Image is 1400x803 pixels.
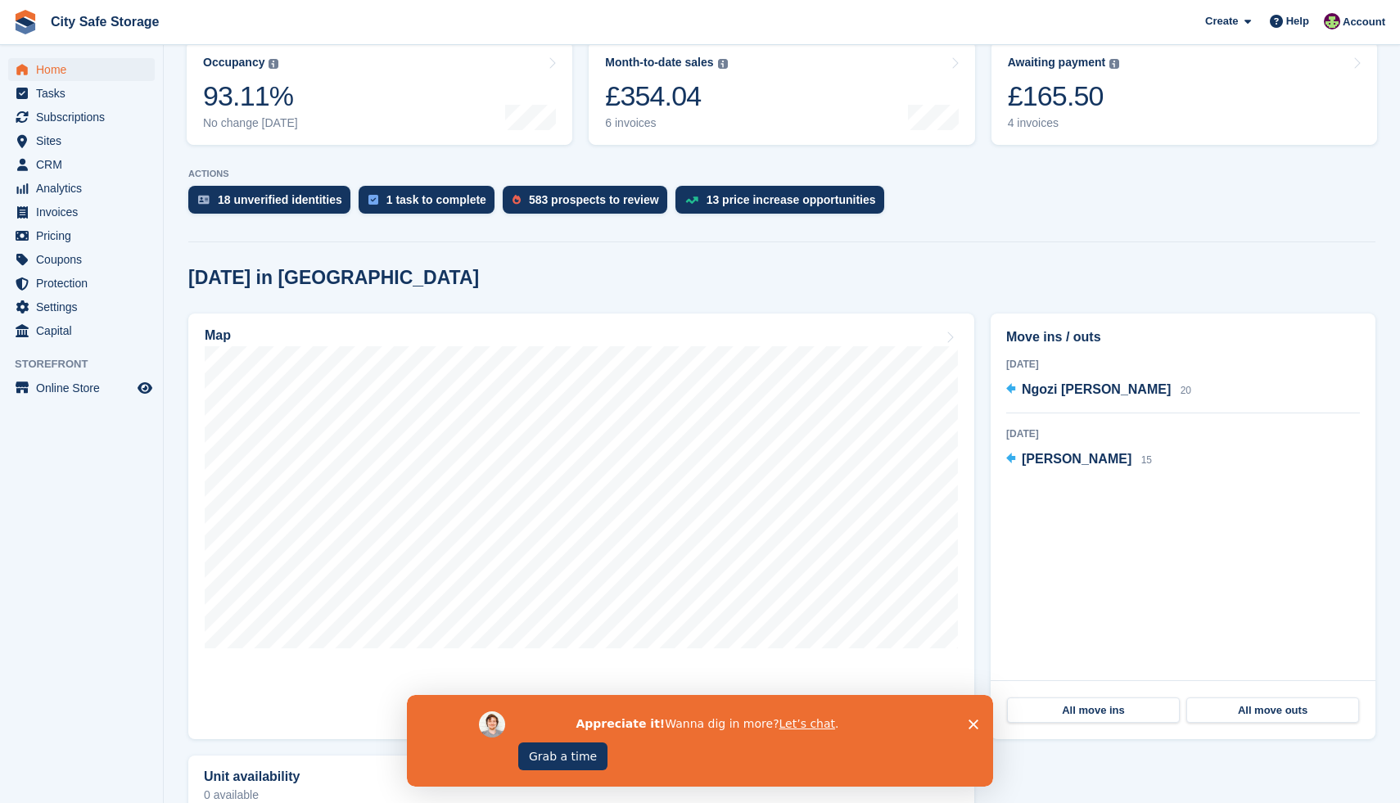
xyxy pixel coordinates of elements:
[718,59,728,69] img: icon-info-grey-7440780725fd019a000dd9b08b2336e03edf1995a4989e88bcd33f0948082b44.svg
[198,195,210,205] img: verify_identity-adf6edd0f0f0b5bbfe63781bf79b02c33cf7c696d77639b501bdc392416b5a36.svg
[1141,454,1152,466] span: 15
[8,82,155,105] a: menu
[36,272,134,295] span: Protection
[8,201,155,223] a: menu
[8,248,155,271] a: menu
[1007,697,1180,724] a: All move ins
[36,224,134,247] span: Pricing
[36,319,134,342] span: Capital
[44,8,165,35] a: City Safe Storage
[368,195,378,205] img: task-75834270c22a3079a89374b754ae025e5fb1db73e45f91037f5363f120a921f8.svg
[1008,79,1120,113] div: £165.50
[36,177,134,200] span: Analytics
[1006,426,1360,441] div: [DATE]
[513,195,521,205] img: prospect-51fa495bee0391a8d652442698ab0144808aea92771e9ea1ae160a38d050c398.svg
[36,82,134,105] span: Tasks
[529,193,659,206] div: 583 prospects to review
[1008,116,1120,130] div: 4 invoices
[8,319,155,342] a: menu
[203,79,298,113] div: 93.11%
[203,56,264,70] div: Occupancy
[8,106,155,129] a: menu
[36,129,134,152] span: Sites
[707,193,876,206] div: 13 price increase opportunities
[8,224,155,247] a: menu
[605,79,727,113] div: £354.04
[605,116,727,130] div: 6 invoices
[15,356,163,372] span: Storefront
[1006,449,1152,471] a: [PERSON_NAME] 15
[135,378,155,398] a: Preview store
[1343,14,1385,30] span: Account
[204,769,300,784] h2: Unit availability
[407,695,993,787] iframe: Survey by David from Stora
[36,201,134,223] span: Invoices
[188,314,974,739] a: Map
[187,41,572,145] a: Occupancy 93.11% No change [DATE]
[8,129,155,152] a: menu
[203,116,298,130] div: No change [DATE]
[36,248,134,271] span: Coupons
[36,295,134,318] span: Settings
[13,10,38,34] img: stora-icon-8386f47178a22dfd0bd8f6a31ec36ba5ce8667c1dd55bd0f319d3a0aa187defe.svg
[36,153,134,176] span: CRM
[36,58,134,81] span: Home
[188,186,359,222] a: 18 unverified identities
[1286,13,1309,29] span: Help
[188,267,479,289] h2: [DATE] in [GEOGRAPHIC_DATA]
[1109,59,1119,69] img: icon-info-grey-7440780725fd019a000dd9b08b2336e03edf1995a4989e88bcd33f0948082b44.svg
[359,186,503,222] a: 1 task to complete
[1186,697,1359,724] a: All move outs
[8,295,155,318] a: menu
[386,193,486,206] div: 1 task to complete
[269,59,278,69] img: icon-info-grey-7440780725fd019a000dd9b08b2336e03edf1995a4989e88bcd33f0948082b44.svg
[1006,380,1191,401] a: Ngozi [PERSON_NAME] 20
[685,196,698,204] img: price_increase_opportunities-93ffe204e8149a01c8c9dc8f82e8f89637d9d84a8eef4429ea346261dce0b2c0.svg
[218,193,342,206] div: 18 unverified identities
[8,377,155,399] a: menu
[589,41,974,145] a: Month-to-date sales £354.04 6 invoices
[1006,327,1360,347] h2: Move ins / outs
[1008,56,1106,70] div: Awaiting payment
[1022,382,1171,396] span: Ngozi [PERSON_NAME]
[503,186,675,222] a: 583 prospects to review
[36,377,134,399] span: Online Store
[1324,13,1340,29] img: Richie Miller
[1022,452,1131,466] span: [PERSON_NAME]
[188,169,1375,179] p: ACTIONS
[1006,357,1360,372] div: [DATE]
[1181,385,1191,396] span: 20
[8,58,155,81] a: menu
[204,789,959,801] p: 0 available
[991,41,1377,145] a: Awaiting payment £165.50 4 invoices
[205,328,231,343] h2: Map
[1205,13,1238,29] span: Create
[605,56,713,70] div: Month-to-date sales
[8,177,155,200] a: menu
[675,186,892,222] a: 13 price increase opportunities
[8,272,155,295] a: menu
[8,153,155,176] a: menu
[36,106,134,129] span: Subscriptions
